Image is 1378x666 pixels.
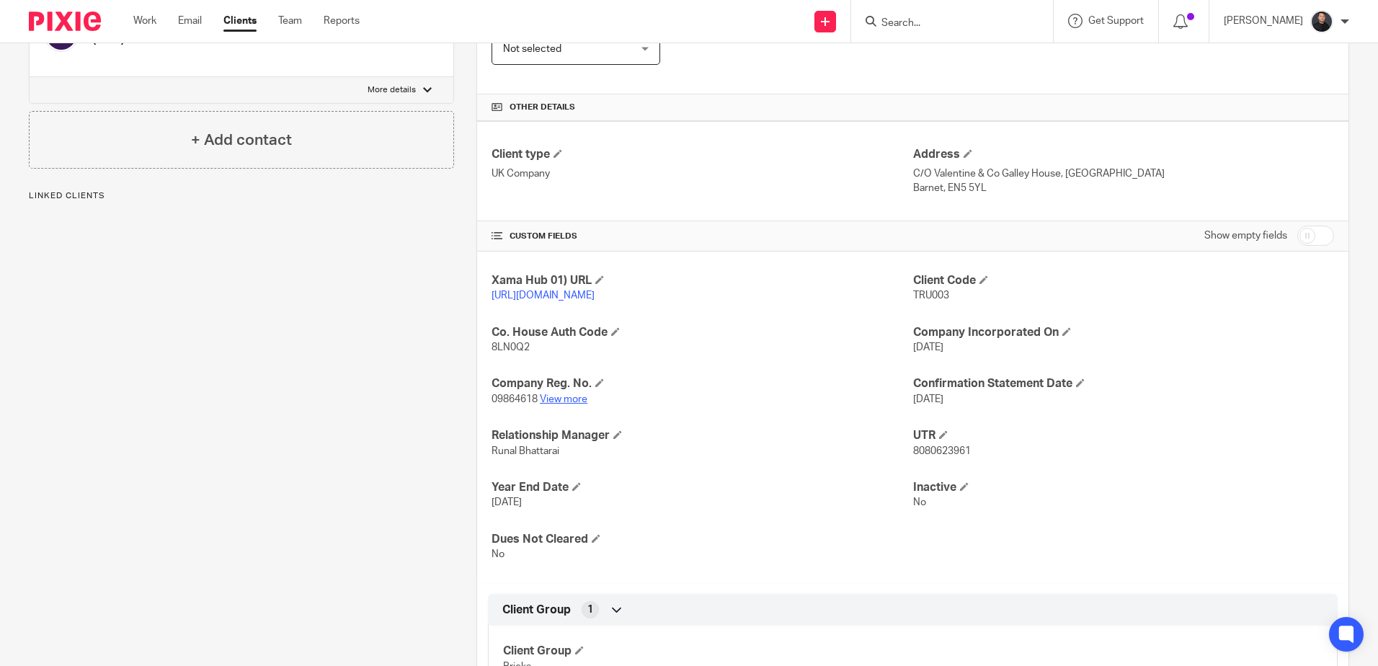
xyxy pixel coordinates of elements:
[913,147,1334,162] h4: Address
[492,532,912,547] h4: Dues Not Cleared
[492,394,538,404] span: 09864618
[492,376,912,391] h4: Company Reg. No.
[133,14,156,28] a: Work
[1310,10,1333,33] img: My%20Photo.jpg
[913,342,943,352] span: [DATE]
[29,12,101,31] img: Pixie
[913,181,1334,195] p: Barnet, EN5 5YL
[492,273,912,288] h4: Xama Hub 01) URL
[913,497,926,507] span: No
[191,129,292,151] h4: + Add contact
[540,394,587,404] a: View more
[913,273,1334,288] h4: Client Code
[880,17,1010,30] input: Search
[492,325,912,340] h4: Co. House Auth Code
[492,549,504,559] span: No
[913,376,1334,391] h4: Confirmation Statement Date
[510,102,575,113] span: Other details
[503,44,561,54] span: Not selected
[492,428,912,443] h4: Relationship Manager
[1204,228,1287,243] label: Show empty fields
[324,14,360,28] a: Reports
[223,14,257,28] a: Clients
[492,446,559,456] span: Runal Bhattarai
[492,231,912,242] h4: CUSTOM FIELDS
[278,14,302,28] a: Team
[492,290,595,301] a: [URL][DOMAIN_NAME]
[913,325,1334,340] h4: Company Incorporated On
[368,84,416,96] p: More details
[492,147,912,162] h4: Client type
[503,644,912,659] h4: Client Group
[587,603,593,617] span: 1
[502,603,571,618] span: Client Group
[492,480,912,495] h4: Year End Date
[913,428,1334,443] h4: UTR
[913,446,971,456] span: 8080623961
[492,497,522,507] span: [DATE]
[178,14,202,28] a: Email
[913,394,943,404] span: [DATE]
[29,190,454,202] p: Linked clients
[913,480,1334,495] h4: Inactive
[913,166,1334,181] p: C/O Valentine & Co Galley House, [GEOGRAPHIC_DATA]
[492,342,530,352] span: 8LN0Q2
[913,290,949,301] span: TRU003
[492,166,912,181] p: UK Company
[1224,14,1303,28] p: [PERSON_NAME]
[1088,16,1144,26] span: Get Support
